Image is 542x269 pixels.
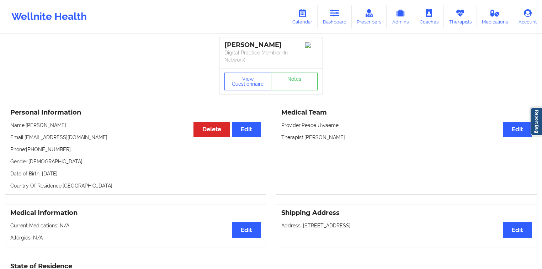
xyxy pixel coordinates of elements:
[531,107,542,136] a: Report Bug
[224,41,318,49] div: [PERSON_NAME]
[224,73,271,90] button: View Questionnaire
[271,73,318,90] a: Notes
[305,42,318,48] img: Image%2Fplaceholer-image.png
[10,109,261,117] h3: Personal Information
[414,5,444,28] a: Coaches
[193,122,230,137] button: Delete
[287,5,318,28] a: Calendar
[281,222,532,229] p: Address: [STREET_ADDRESS]
[477,5,514,28] a: Medications
[281,122,532,129] p: Provider: Peace Uwaeme
[444,5,477,28] a: Therapists
[281,109,532,117] h3: Medical Team
[10,209,261,217] h3: Medical Information
[224,49,318,63] p: Digital Practice Member (In-Network)
[281,134,532,141] p: Therapist: [PERSON_NAME]
[10,170,261,177] p: Date of Birth: [DATE]
[10,222,261,229] p: Current Medications: N/A
[318,5,352,28] a: Dashboard
[503,222,532,237] button: Edit
[10,122,261,129] p: Name: [PERSON_NAME]
[281,209,532,217] h3: Shipping Address
[10,234,261,241] p: Allergies: N/A
[513,5,542,28] a: Account
[232,222,261,237] button: Edit
[232,122,261,137] button: Edit
[503,122,532,137] button: Edit
[10,134,261,141] p: Email: [EMAIL_ADDRESS][DOMAIN_NAME]
[352,5,387,28] a: Prescribers
[387,5,414,28] a: Admins
[10,146,261,153] p: Phone: [PHONE_NUMBER]
[10,182,261,189] p: Country Of Residence: [GEOGRAPHIC_DATA]
[10,158,261,165] p: Gender: [DEMOGRAPHIC_DATA]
